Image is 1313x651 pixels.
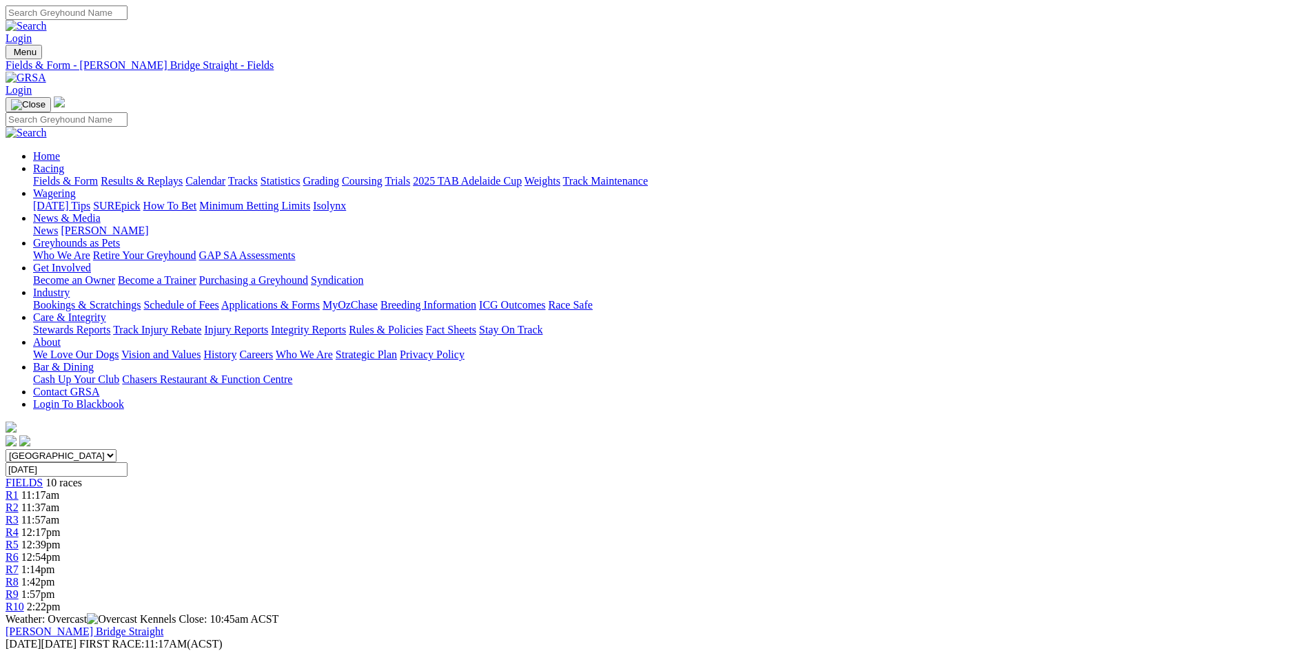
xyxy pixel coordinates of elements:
[21,576,55,588] span: 1:42pm
[479,324,542,335] a: Stay On Track
[6,539,19,550] a: R5
[19,435,30,446] img: twitter.svg
[6,638,77,650] span: [DATE]
[33,386,99,397] a: Contact GRSA
[6,45,42,59] button: Toggle navigation
[45,477,82,488] span: 10 races
[33,212,101,224] a: News & Media
[426,324,476,335] a: Fact Sheets
[33,299,1307,311] div: Industry
[6,477,43,488] a: FIELDS
[121,349,201,360] a: Vision and Values
[413,175,522,187] a: 2025 TAB Adelaide Cup
[21,539,61,550] span: 12:39pm
[122,373,292,385] a: Chasers Restaurant & Function Centre
[33,324,1307,336] div: Care & Integrity
[21,502,59,513] span: 11:37am
[33,311,106,323] a: Care & Integrity
[33,262,91,273] a: Get Involved
[6,576,19,588] a: R8
[221,299,320,311] a: Applications & Forms
[33,237,120,249] a: Greyhounds as Pets
[479,299,545,311] a: ICG Outcomes
[203,349,236,360] a: History
[349,324,423,335] a: Rules & Policies
[204,324,268,335] a: Injury Reports
[33,349,1307,361] div: About
[21,526,61,538] span: 12:17pm
[143,200,197,211] a: How To Bet
[548,299,592,311] a: Race Safe
[228,175,258,187] a: Tracks
[33,287,70,298] a: Industry
[79,638,144,650] span: FIRST RACE:
[33,274,115,286] a: Become an Owner
[385,175,410,187] a: Trials
[6,638,41,650] span: [DATE]
[6,564,19,575] a: R7
[21,588,55,600] span: 1:57pm
[21,564,55,575] span: 1:14pm
[79,638,223,650] span: 11:17AM(ACST)
[93,200,140,211] a: SUREpick
[6,489,19,501] a: R1
[313,200,346,211] a: Isolynx
[21,551,61,563] span: 12:54pm
[61,225,148,236] a: [PERSON_NAME]
[6,526,19,538] a: R4
[33,373,119,385] a: Cash Up Your Club
[6,502,19,513] a: R2
[113,324,201,335] a: Track Injury Rebate
[33,249,90,261] a: Who We Are
[6,112,128,127] input: Search
[33,175,98,187] a: Fields & Form
[563,175,648,187] a: Track Maintenance
[33,187,76,199] a: Wagering
[33,299,141,311] a: Bookings & Scratchings
[6,20,47,32] img: Search
[33,200,1307,212] div: Wagering
[87,613,137,626] img: Overcast
[261,175,301,187] a: Statistics
[21,489,59,501] span: 11:17am
[6,59,1307,72] div: Fields & Form - [PERSON_NAME] Bridge Straight - Fields
[118,274,196,286] a: Become a Trainer
[6,97,51,112] button: Toggle navigation
[6,514,19,526] a: R3
[33,274,1307,287] div: Get Involved
[33,150,60,162] a: Home
[6,72,46,84] img: GRSA
[6,84,32,96] a: Login
[143,299,218,311] a: Schedule of Fees
[6,422,17,433] img: logo-grsa-white.png
[6,6,128,20] input: Search
[6,32,32,44] a: Login
[6,601,24,612] a: R10
[33,249,1307,262] div: Greyhounds as Pets
[199,274,308,286] a: Purchasing a Greyhound
[185,175,225,187] a: Calendar
[199,200,310,211] a: Minimum Betting Limits
[276,349,333,360] a: Who We Are
[14,47,37,57] span: Menu
[33,200,90,211] a: [DATE] Tips
[33,225,1307,237] div: News & Media
[525,175,560,187] a: Weights
[33,163,64,174] a: Racing
[6,588,19,600] a: R9
[380,299,476,311] a: Breeding Information
[6,613,140,625] span: Weather: Overcast
[101,175,183,187] a: Results & Replays
[33,349,119,360] a: We Love Our Dogs
[6,127,47,139] img: Search
[342,175,383,187] a: Coursing
[6,551,19,563] a: R6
